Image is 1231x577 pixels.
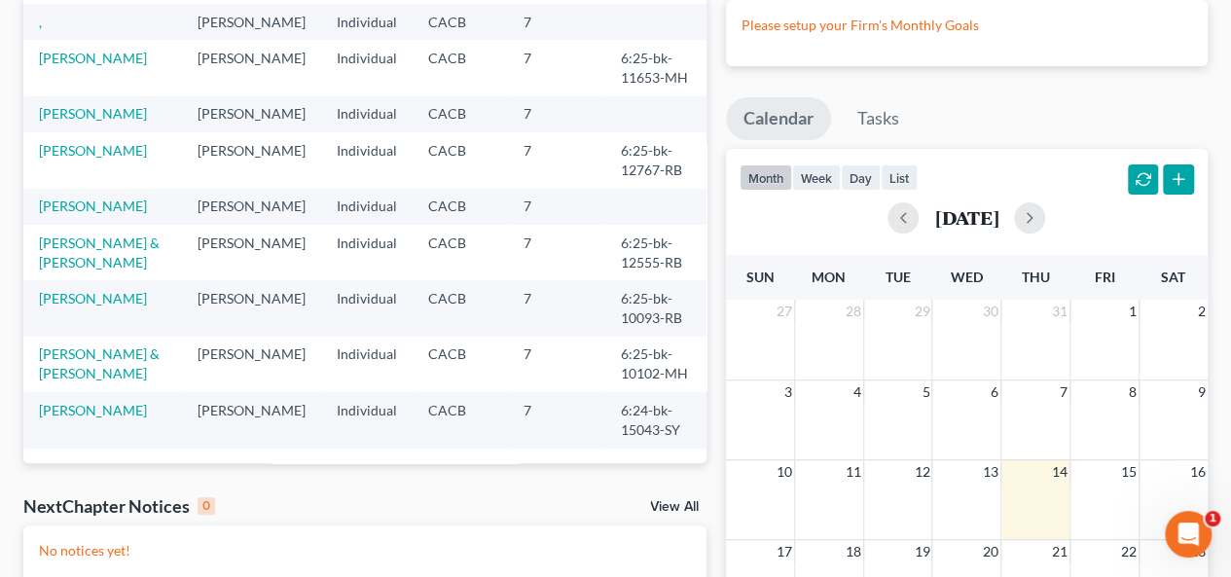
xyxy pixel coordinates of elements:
td: Individual [321,392,413,448]
span: 28 [844,300,863,323]
a: View All [650,500,699,514]
td: Individual [321,337,413,392]
span: 31 [1050,300,1069,323]
button: week [792,164,841,191]
span: Wed [951,269,983,285]
td: [PERSON_NAME] [182,337,321,392]
span: 14 [1050,460,1069,484]
span: 21 [1050,540,1069,563]
a: , [39,14,42,30]
td: [PERSON_NAME] [182,96,321,132]
div: 0 [198,497,215,515]
a: [PERSON_NAME] [39,142,147,159]
span: 5 [920,380,931,404]
span: 18 [844,540,863,563]
span: Sat [1161,269,1185,285]
a: [PERSON_NAME] & [PERSON_NAME] [39,234,160,270]
h2: [DATE] [934,207,998,228]
button: month [740,164,792,191]
span: 17 [775,540,794,563]
td: Individual [321,280,413,336]
a: Calendar [726,97,831,140]
span: 12 [912,460,931,484]
td: [PERSON_NAME] [182,40,321,95]
span: Mon [812,269,846,285]
span: Sun [745,269,774,285]
td: 7 [508,225,605,280]
td: 6:25-bk-10093-RB [605,280,706,336]
td: 7 [508,4,605,40]
span: 7 [1058,380,1069,404]
td: 7 [508,40,605,95]
td: 7 [508,392,605,448]
iframe: Intercom live chat [1165,511,1212,558]
td: [PERSON_NAME] [182,132,321,188]
span: 11 [844,460,863,484]
span: 30 [981,300,1000,323]
td: 7 [508,337,605,392]
td: CACB [413,132,508,188]
span: 27 [775,300,794,323]
span: Tue [885,269,910,285]
td: CACB [413,40,508,95]
td: 7 [508,96,605,132]
span: 2 [1196,300,1208,323]
div: NextChapter Notices [23,494,215,518]
td: Individual [321,40,413,95]
span: 19 [912,540,931,563]
td: Individual [321,4,413,40]
span: 1 [1205,511,1220,526]
td: 7 [508,189,605,225]
span: 10 [775,460,794,484]
td: 6:25-bk-11653-MH [605,40,706,95]
td: Individual [321,96,413,132]
span: 3 [782,380,794,404]
td: CACB [413,4,508,40]
span: 22 [1119,540,1139,563]
td: CACB [413,280,508,336]
span: 13 [981,460,1000,484]
td: 6:24-bk-15043-SY [605,392,706,448]
span: 29 [912,300,931,323]
span: Fri [1094,269,1114,285]
a: [PERSON_NAME] [39,198,147,214]
a: [PERSON_NAME] & [PERSON_NAME] [39,345,160,381]
td: 6:25-bk-10102-MH [605,337,706,392]
td: [PERSON_NAME] [182,280,321,336]
td: [PERSON_NAME] [182,189,321,225]
span: 4 [851,380,863,404]
span: Thu [1022,269,1050,285]
a: [PERSON_NAME] [39,50,147,66]
p: No notices yet! [39,541,691,560]
span: 6 [989,380,1000,404]
td: CACB [413,225,508,280]
a: [PERSON_NAME] [39,290,147,307]
span: 9 [1196,380,1208,404]
td: [PERSON_NAME] [182,392,321,448]
td: CACB [413,96,508,132]
td: 7 [508,132,605,188]
span: 1 [1127,300,1139,323]
button: list [881,164,918,191]
a: [PERSON_NAME] [39,105,147,122]
a: Tasks [840,97,917,140]
td: Individual [321,132,413,188]
span: 8 [1127,380,1139,404]
td: Individual [321,189,413,225]
td: CACB [413,392,508,448]
p: Please setup your Firm's Monthly Goals [742,16,1192,35]
td: 6:25-bk-12555-RB [605,225,706,280]
span: 20 [981,540,1000,563]
span: 16 [1188,460,1208,484]
td: [PERSON_NAME] [182,225,321,280]
td: Individual [321,225,413,280]
td: CACB [413,337,508,392]
td: [PERSON_NAME] [182,4,321,40]
td: 7 [508,280,605,336]
td: 6:25-bk-12767-RB [605,132,706,188]
td: CACB [413,189,508,225]
span: 15 [1119,460,1139,484]
a: [PERSON_NAME] [39,402,147,418]
button: day [841,164,881,191]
